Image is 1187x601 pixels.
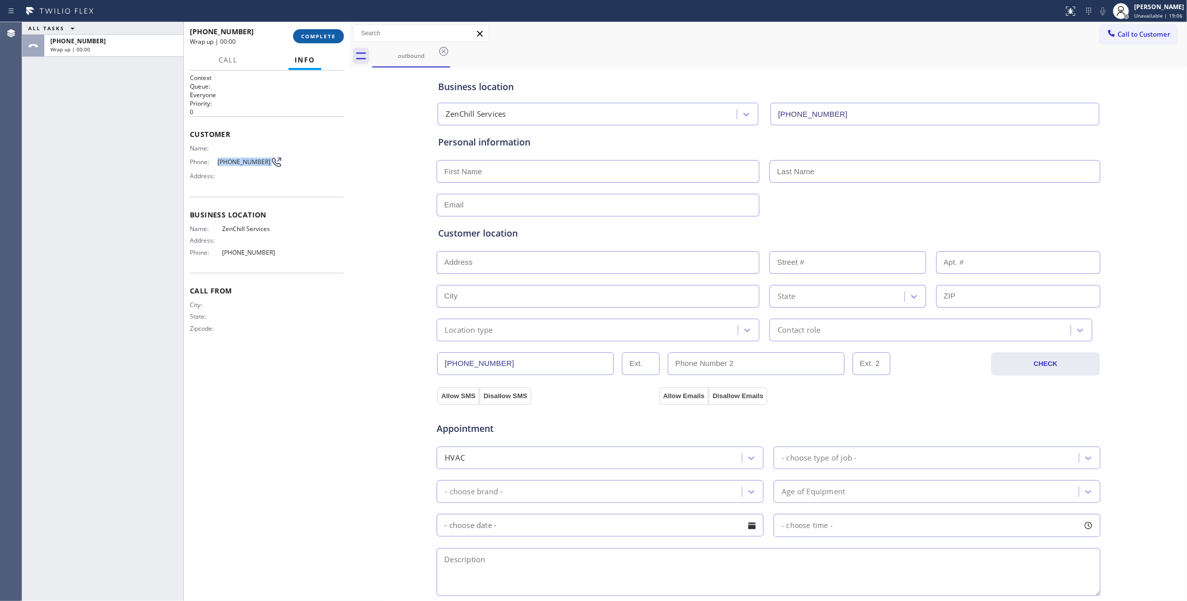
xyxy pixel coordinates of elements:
[437,160,759,183] input: First Name
[190,99,344,108] h2: Priority:
[190,82,344,91] h2: Queue:
[936,285,1101,308] input: ZIP
[438,80,1099,94] div: Business location
[190,313,222,320] span: State:
[659,387,709,405] button: Allow Emails
[446,109,506,120] div: ZenChill Services
[668,352,845,375] input: Phone Number 2
[437,251,759,274] input: Address
[936,251,1101,274] input: Apt. #
[190,249,222,256] span: Phone:
[479,387,531,405] button: Disallow SMS
[445,452,465,464] div: HVAC
[445,486,503,497] div: - choose brand -
[190,27,254,36] span: [PHONE_NUMBER]
[1134,12,1182,19] span: Unavailable | 19:06
[190,286,344,295] span: Call From
[771,103,1099,125] input: Phone Number
[301,33,336,40] span: COMPLETE
[991,352,1100,375] button: CHECK
[1100,25,1177,44] button: Call to Customer
[190,237,222,244] span: Address:
[190,172,222,180] span: Address:
[770,160,1100,183] input: Last Name
[778,324,820,336] div: Contact role
[437,422,657,435] span: Appointment
[778,290,795,302] div: State
[190,91,344,99] p: Everyone
[190,225,222,233] span: Name:
[222,249,283,256] span: [PHONE_NUMBER]
[28,25,64,32] span: ALL TASKS
[782,486,845,497] div: Age of Equipment
[438,135,1099,149] div: Personal information
[1096,4,1110,18] button: Mute
[445,324,493,336] div: Location type
[222,225,283,233] span: ZenChill Services
[289,50,321,70] button: Info
[22,22,85,34] button: ALL TASKS
[219,55,238,64] span: Call
[293,29,344,43] button: COMPLETE
[438,227,1099,240] div: Customer location
[50,37,106,45] span: [PHONE_NUMBER]
[190,144,222,152] span: Name:
[770,251,926,274] input: Street #
[1134,3,1184,11] div: [PERSON_NAME]
[437,514,763,537] input: - choose date -
[190,210,344,219] span: Business location
[190,129,344,139] span: Customer
[437,387,479,405] button: Allow SMS
[622,352,660,375] input: Ext.
[782,452,857,464] div: - choose type of job -
[437,285,759,308] input: City
[437,352,614,375] input: Phone Number
[437,194,759,216] input: Email
[1118,30,1170,39] span: Call to Customer
[190,158,218,166] span: Phone:
[50,46,90,53] span: Wrap up | 00:00
[709,387,767,405] button: Disallow Emails
[190,73,344,82] h1: Context
[190,301,222,309] span: City:
[782,520,833,530] span: - choose time -
[853,352,890,375] input: Ext. 2
[190,108,344,116] p: 0
[190,325,222,332] span: Zipcode:
[354,25,488,41] input: Search
[295,55,315,64] span: Info
[213,50,244,70] button: Call
[190,37,236,46] span: Wrap up | 00:00
[373,52,449,59] div: outbound
[218,158,270,166] span: [PHONE_NUMBER]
